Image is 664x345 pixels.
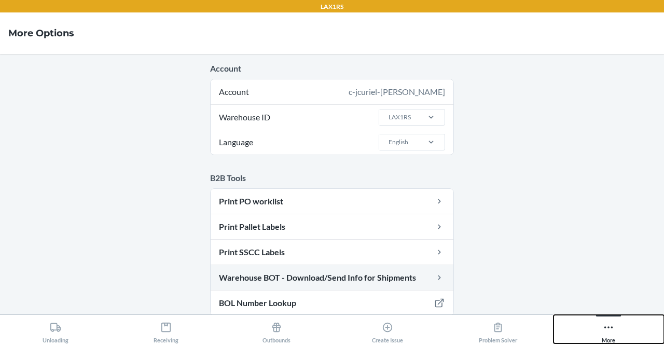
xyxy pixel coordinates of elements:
div: Unloading [43,318,68,343]
a: Print SSCC Labels [211,240,453,265]
p: B2B Tools [210,172,454,184]
button: More [554,315,664,343]
button: Outbounds [222,315,332,343]
input: LanguageEnglish [388,137,389,147]
div: Problem Solver [479,318,517,343]
p: Account [210,62,454,75]
div: LAX1RS [389,113,411,122]
div: Create Issue [372,318,403,343]
div: More [602,318,615,343]
button: Receiving [110,315,221,343]
div: Account [211,79,453,104]
div: Receiving [154,318,178,343]
a: Warehouse BOT - Download/Send Info for Shipments [211,265,453,290]
div: c-jcuriel-[PERSON_NAME] [349,86,445,98]
button: Problem Solver [442,315,553,343]
span: Language [217,130,255,155]
h4: More Options [8,26,74,40]
span: Warehouse ID [217,105,272,130]
div: English [389,137,408,147]
p: LAX1RS [321,2,343,11]
a: Print PO worklist [211,189,453,214]
a: Print Pallet Labels [211,214,453,239]
input: Warehouse IDLAX1RS [388,113,389,122]
button: Create Issue [332,315,442,343]
div: Outbounds [262,318,290,343]
a: BOL Number Lookup [211,291,453,315]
